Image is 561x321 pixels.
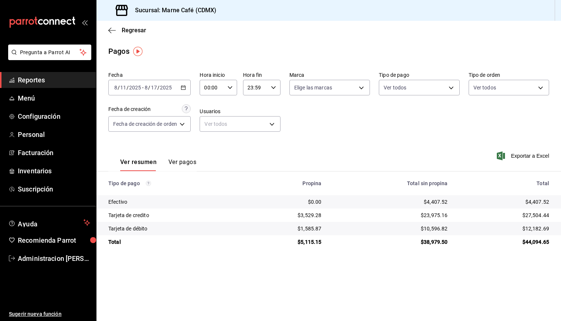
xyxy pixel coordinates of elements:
button: Regresar [108,27,146,34]
div: Total [108,238,236,246]
input: -- [151,85,157,91]
img: Tooltip marker [133,47,142,56]
div: $44,094.65 [460,238,549,246]
div: $0.00 [247,198,321,206]
span: Menú [18,93,90,103]
span: / [127,85,129,91]
input: ---- [129,85,141,91]
div: $1,585.87 [247,225,321,232]
div: $23,975.16 [334,212,448,219]
div: $38,979.50 [334,238,448,246]
span: / [118,85,120,91]
input: ---- [160,85,172,91]
input: -- [144,85,148,91]
div: $12,182.69 [460,225,549,232]
span: Recomienda Parrot [18,235,90,245]
div: navigation tabs [120,158,196,171]
div: Tipo de pago [108,180,236,186]
h3: Sucursal: Marne Café (CDMX) [129,6,217,15]
input: -- [120,85,127,91]
span: Fecha de creación de orden [113,120,177,128]
input: -- [114,85,118,91]
div: $27,504.44 [460,212,549,219]
label: Marca [289,72,370,78]
div: $4,407.52 [334,198,448,206]
div: Tarjeta de credito [108,212,236,219]
span: Ver todos [473,84,496,91]
span: Inventarios [18,166,90,176]
div: Tarjeta de débito [108,225,236,232]
span: - [142,85,144,91]
div: $5,115.15 [247,238,321,246]
span: / [148,85,150,91]
div: Efectivo [108,198,236,206]
div: Fecha de creación [108,105,151,113]
div: Pagos [108,46,129,57]
span: Suscripción [18,184,90,194]
span: Regresar [122,27,146,34]
div: $10,596.82 [334,225,448,232]
span: Configuración [18,111,90,121]
label: Tipo de pago [379,72,459,78]
button: Exportar a Excel [498,151,549,160]
label: Hora inicio [200,72,237,78]
span: Personal [18,130,90,140]
div: Propina [247,180,321,186]
button: open_drawer_menu [82,19,88,25]
div: Ver todos [200,116,280,132]
span: Sugerir nueva función [9,310,90,318]
span: Reportes [18,75,90,85]
div: $3,529.28 [247,212,321,219]
div: Total [460,180,549,186]
span: Ver todos [384,84,406,91]
label: Tipo de orden [469,72,549,78]
span: / [157,85,160,91]
span: Ayuda [18,218,81,227]
div: $4,407.52 [460,198,549,206]
button: Ver resumen [120,158,157,171]
span: Elige las marcas [294,84,332,91]
button: Ver pagos [168,158,196,171]
span: Pregunta a Parrot AI [20,49,80,56]
a: Pregunta a Parrot AI [5,54,91,62]
svg: Los pagos realizados con Pay y otras terminales son montos brutos. [146,181,151,186]
span: Administracion [PERSON_NAME][GEOGRAPHIC_DATA] [18,253,90,263]
label: Hora fin [243,72,280,78]
label: Fecha [108,72,191,78]
label: Usuarios [200,109,280,114]
div: Total sin propina [334,180,448,186]
span: Facturación [18,148,90,158]
button: Pregunta a Parrot AI [8,45,91,60]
